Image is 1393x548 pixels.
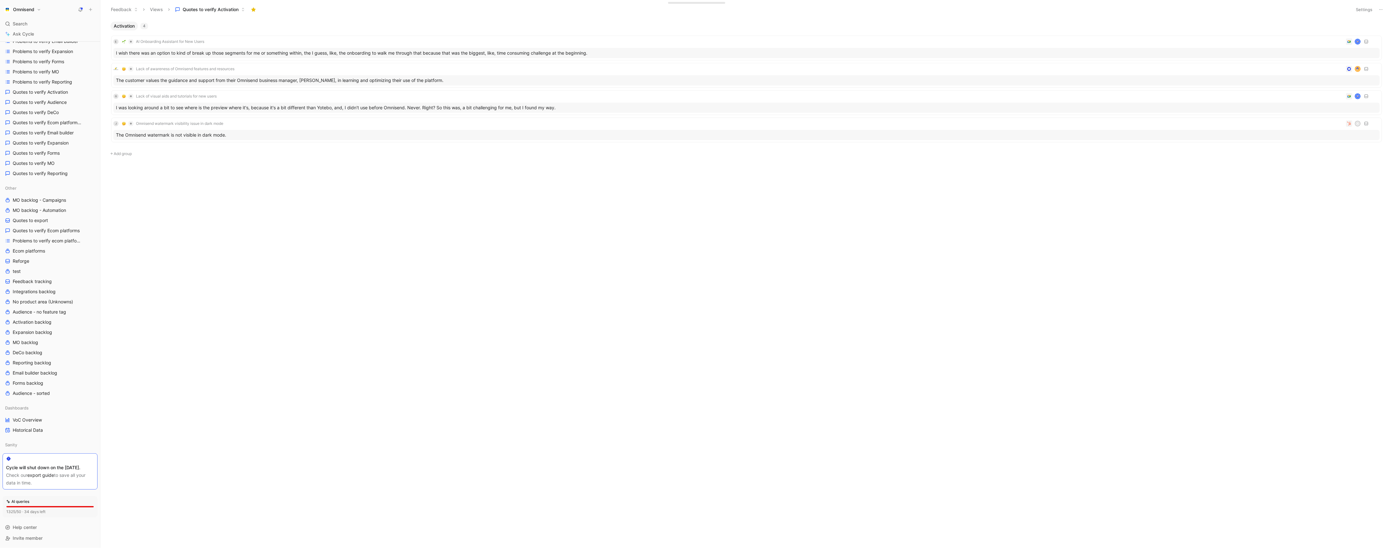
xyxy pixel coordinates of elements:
[13,119,83,126] span: Quotes to verify Ecom platforms
[13,319,51,325] span: Activation backlog
[113,121,118,126] div: J
[113,39,118,44] div: E
[13,109,59,116] span: Quotes to verify DeCo
[1356,67,1360,71] img: avatar
[13,339,38,346] span: MO backlog
[13,7,34,12] h1: Omnisend
[5,442,17,448] span: Sanity
[3,216,98,225] a: Quotes to export
[108,5,141,14] button: Feedback
[3,403,98,435] div: DashboardsVoC OverviewHistorical Data
[113,48,1380,58] div: I wish there was an option to kind of break up those segments for me or something within, the I g...
[3,128,98,138] a: Quotes to verify Email builder
[3,118,98,127] a: Quotes to verify Ecom platformsOther
[3,246,98,256] a: Ecom platforms
[1356,121,1360,126] div: A
[3,368,98,378] a: Email builder backlog
[4,6,10,13] img: Omnisend
[120,38,206,45] button: 🌱AI Onboarding Assistant for New Users
[3,425,98,435] a: Historical Data
[136,66,234,71] span: Lack of awareness of Omnisend features and resources
[13,299,73,305] span: No product area (Unknowns)
[3,148,98,158] a: Quotes to verify Forms
[3,138,98,148] a: Quotes to verify Expansion
[13,30,34,38] span: Ask Cycle
[3,183,98,193] div: Other
[13,360,51,366] span: Reporting backlog
[111,90,1382,115] a: G🤔Lack of visual aids and tutorials for new usersavatarI was looking around a bit to see where is...
[3,159,98,168] a: Quotes to verify MO
[27,472,54,478] a: export guide
[13,69,59,75] span: Problems to verify MO
[3,533,98,543] div: Invite member
[13,427,43,433] span: Historical Data
[13,79,72,85] span: Problems to verify Reporting
[3,19,98,29] div: Search
[3,67,98,77] a: Problems to verify MO
[13,248,45,254] span: Ecom platforms
[3,183,98,398] div: OtherMO backlog - CampaignsMO backlog - AutomationQuotes to exportQuotes to verify Ecom platforms...
[3,307,98,317] a: Audience - no feature tag
[111,118,1382,142] a: J🤔Omnisend watermark visibility issue in dark modeAThe Omnisend watermark is not visible in dark ...
[13,160,55,166] span: Quotes to verify MO
[5,185,17,191] span: Other
[13,370,57,376] span: Email builder backlog
[3,77,98,87] a: Problems to verify Reporting
[3,440,98,450] div: Sanity
[13,20,27,28] span: Search
[3,297,98,307] a: No product area (Unknowns)
[183,6,239,13] span: Quotes to verify Activation
[3,226,98,235] a: Quotes to verify Ecom platforms
[3,267,98,276] a: test
[122,40,126,44] img: 🌱
[3,236,98,246] a: Problems to verify ecom platforms
[13,238,82,244] span: Problems to verify ecom platforms
[13,268,21,274] span: test
[113,66,118,71] img: logo
[82,120,92,125] span: Other
[111,36,1382,60] a: E🌱AI Onboarding Assistant for New UsersavatarI wish there was an option to kind of break up those...
[122,67,126,71] img: 🤔
[5,405,29,411] span: Dashboards
[114,23,135,29] span: Activation
[13,278,52,285] span: Feedback tracking
[3,277,98,286] a: Feedback tracking
[3,358,98,368] a: Reporting backlog
[6,464,94,471] div: Cycle will shut down on the [DATE].
[13,309,66,315] span: Audience - no feature tag
[3,415,98,425] a: VoC Overview
[13,197,66,203] span: MO backlog - Campaigns
[147,5,166,14] button: Views
[3,440,98,451] div: Sanity
[13,227,80,234] span: Quotes to verify Ecom platforms
[3,47,98,56] a: Problems to verify Expansion
[120,92,219,100] button: 🤔Lack of visual aids and tutorials for new users
[13,258,29,264] span: Reforge
[3,403,98,413] div: Dashboards
[3,378,98,388] a: Forms backlog
[6,471,94,487] div: Check our to save all your data in time.
[136,94,217,99] span: Lack of visual aids and tutorials for new users
[3,389,98,398] a: Audience - sorted
[3,338,98,347] a: MO backlog
[6,509,45,515] div: 1325/50 · 34 days left
[120,65,237,73] button: 🤔Lack of awareness of Omnisend features and resources
[1356,39,1360,44] img: avatar
[13,48,73,55] span: Problems to verify Expansion
[13,207,66,213] span: MO backlog - Automation
[3,328,98,337] a: Expansion backlog
[6,498,29,505] div: AI queries
[111,63,1382,88] a: logo🤔Lack of awareness of Omnisend features and resourcesavatarThe customer values the guidance a...
[3,206,98,215] a: MO backlog - Automation
[136,39,204,44] span: AI Onboarding Assistant for New Users
[122,122,126,125] img: 🤔
[108,150,1385,158] button: Add group
[3,108,98,117] a: Quotes to verify DeCo
[108,22,1385,145] div: Activation4
[3,348,98,357] a: DeCo backlog
[13,524,37,530] span: Help center
[113,75,1380,85] div: The customer values the guidance and support from their Omnisend business manager, [PERSON_NAME],...
[3,256,98,266] a: Reforge
[3,195,98,205] a: MO backlog - Campaigns
[120,120,226,127] button: 🤔Omnisend watermark visibility issue in dark mode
